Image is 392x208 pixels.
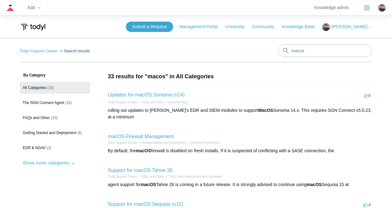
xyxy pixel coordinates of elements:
[307,182,322,187] em: macOS
[23,146,46,150] span: EDR & NGAV
[20,157,78,169] button: Show more categories
[136,148,151,153] em: macOS
[20,49,59,53] li: Todyl Support Center
[142,141,186,144] a: Getting Started and Deployment
[20,82,90,94] a: All Categories (33)
[23,86,46,90] span: All Categories
[65,101,72,105] span: (10)
[126,22,173,32] a: Submit a Request
[278,44,372,57] input: Search
[108,107,372,120] div: rolling out updates to [PERSON_NAME]'s EDR and SIEM modules to support Sonoma 14.x. This requires...
[20,112,90,124] a: FAQs and Other (10)
[20,49,58,53] a: Todyl Support Center
[137,174,164,179] li: FAQs and Other
[225,23,250,30] a: University
[20,21,46,33] img: Todyl Support Center Help Center home page
[20,72,90,78] h3: By Category
[108,168,173,173] a: Support for macOS Tahoe 26
[23,116,50,120] span: FAQs and Other
[331,24,367,29] span: [PERSON_NAME]
[142,101,164,104] a: FAQs and Other
[179,23,224,30] a: Management Portal
[51,116,58,120] span: (10)
[77,131,82,135] span: (6)
[20,97,90,109] a: The SGN Connect Agent (10)
[137,100,164,105] li: FAQs and Other
[108,101,137,104] a: Todyl Support Center
[282,23,321,30] a: Knowledge Base
[141,182,156,187] em: macOS
[108,174,137,179] li: Todyl Support Center
[252,23,281,30] a: Community
[108,92,184,97] a: Updates for macOS Sonoma (v14)
[314,6,349,9] a: Knowledge admin
[59,49,90,53] li: Search results
[108,148,372,154] div: By default, the firewall is disabled on fresh installs. If it is suspected of conflicting with a ...
[47,146,51,150] span: (3)
[23,101,64,105] span: The SGN Connect Agent
[168,175,222,178] a: Third Party Applications and Hardware
[258,108,273,113] em: MacOS
[108,140,137,145] li: Todyl Support Center
[364,93,371,98] span: 5
[108,134,174,139] a: macOS Firewall Management
[363,202,371,207] span: -4
[108,72,372,81] h1: 33 results for "macos" in All Categories
[108,141,137,144] a: Todyl Support Center
[191,141,220,144] a: Desktop Deployment
[378,4,386,12] img: user avatar
[164,174,222,179] li: Third Party Applications and Hardware
[108,175,137,178] a: Todyl Support Center
[108,181,372,188] div: agent support for Tahoe 26 is coming in a future release. It is strongly advised to continue usin...
[23,131,76,135] span: Getting Started and Deployment
[27,6,40,9] zd-hc-trigger: Add
[186,140,220,145] li: Desktop Deployment
[20,127,90,139] a: Getting Started and Deployment (6)
[142,175,164,178] a: FAQs and Other
[378,4,386,12] zd-hc-trigger: Click your profile icon to open the profile menu
[164,100,188,105] li: General FAQs
[108,201,183,207] a: Support for macOS Sequoia (v15)
[47,86,54,90] span: (33)
[20,142,90,154] a: EDR & NGAV (3)
[168,101,188,104] a: General FAQs
[137,140,186,145] li: Getting Started and Deployment
[322,23,372,31] button: [PERSON_NAME]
